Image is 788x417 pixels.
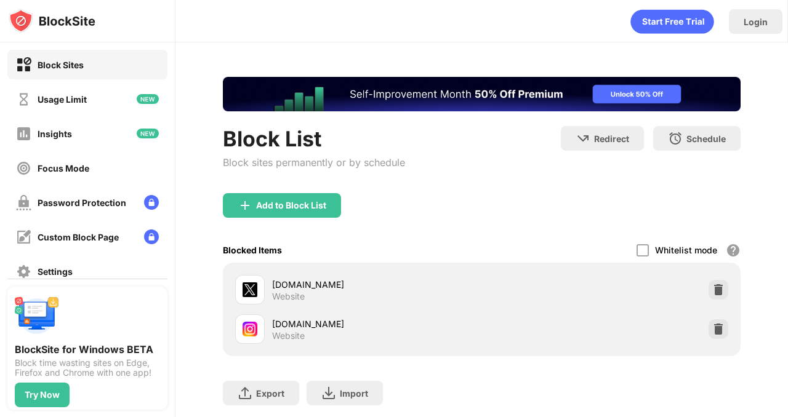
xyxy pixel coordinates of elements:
img: logo-blocksite.svg [9,9,95,33]
div: Import [340,388,368,399]
div: Usage Limit [38,94,87,105]
img: lock-menu.svg [144,195,159,210]
img: favicons [243,282,257,297]
img: insights-off.svg [16,126,31,141]
div: Block Sites [38,60,84,70]
div: [DOMAIN_NAME] [272,317,482,330]
div: Whitelist mode [655,245,717,255]
img: push-desktop.svg [15,294,59,338]
img: new-icon.svg [137,94,159,104]
div: Redirect [594,133,629,144]
div: Block sites permanently or by schedule [223,156,405,169]
div: BlockSite for Windows BETA [15,343,160,355]
div: Custom Block Page [38,232,119,242]
img: lock-menu.svg [144,229,159,244]
div: Website [272,291,305,302]
div: Export [256,388,284,399]
div: [DOMAIN_NAME] [272,278,482,291]
div: Login [744,17,768,27]
div: Password Protection [38,197,126,208]
img: new-icon.svg [137,129,159,138]
img: favicons [243,322,257,336]
img: password-protection-off.svg [16,195,31,210]
img: time-usage-off.svg [16,92,31,107]
div: Block time wasting sites on Edge, Firefox and Chrome with one app! [15,358,160,378]
div: Settings [38,266,73,277]
img: block-on.svg [16,57,31,73]
div: Schedule [686,133,726,144]
div: animation [630,9,714,34]
div: Try Now [25,390,60,400]
div: Add to Block List [256,201,326,210]
div: Insights [38,129,72,139]
div: Blocked Items [223,245,282,255]
div: Focus Mode [38,163,89,173]
img: customize-block-page-off.svg [16,229,31,245]
iframe: Banner [223,77,741,111]
img: settings-off.svg [16,264,31,279]
div: Website [272,330,305,341]
img: focus-off.svg [16,161,31,176]
div: Block List [223,126,405,151]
